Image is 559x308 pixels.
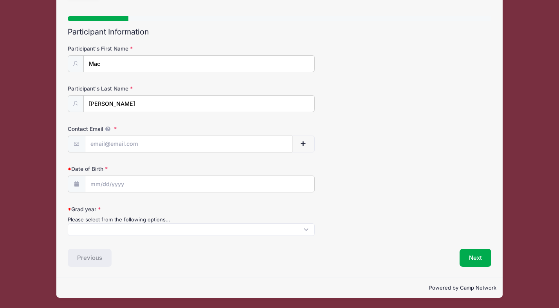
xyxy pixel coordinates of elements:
input: email@email.com [85,136,293,152]
h2: Participant Information [68,27,491,36]
p: Powered by Camp Network [63,284,496,292]
div: Please select from the following options... [68,216,315,224]
label: Contact Email [68,125,209,133]
button: Next [460,249,491,267]
label: Participant's Last Name [68,85,209,92]
textarea: Search [72,228,76,235]
label: Date of Birth [68,165,209,173]
input: Participant's Last Name [83,95,315,112]
label: Grad year [68,205,209,213]
label: Participant's First Name [68,45,209,53]
input: Participant's First Name [83,55,315,72]
input: mm/dd/yyyy [85,176,315,192]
